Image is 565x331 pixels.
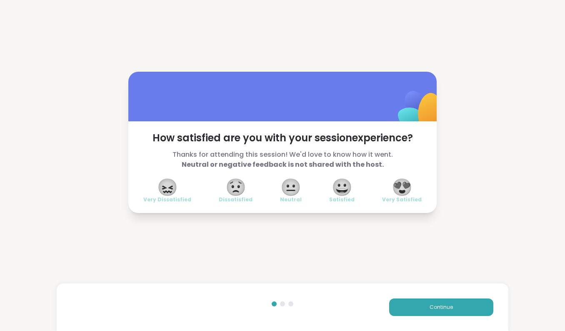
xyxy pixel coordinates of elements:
[280,180,301,195] span: 😐
[143,196,191,203] span: Very Dissatisfied
[329,196,355,203] span: Satisfied
[280,196,302,203] span: Neutral
[143,150,422,170] span: Thanks for attending this session! We'd love to know how it went.
[332,180,352,195] span: 😀
[219,196,252,203] span: Dissatisfied
[378,69,461,152] img: ShareWell Logomark
[225,180,246,195] span: 😟
[389,298,493,316] button: Continue
[182,160,384,169] b: Neutral or negative feedback is not shared with the host.
[430,303,453,311] span: Continue
[392,180,412,195] span: 😍
[157,180,178,195] span: 😖
[382,196,422,203] span: Very Satisfied
[143,131,422,145] span: How satisfied are you with your session experience?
